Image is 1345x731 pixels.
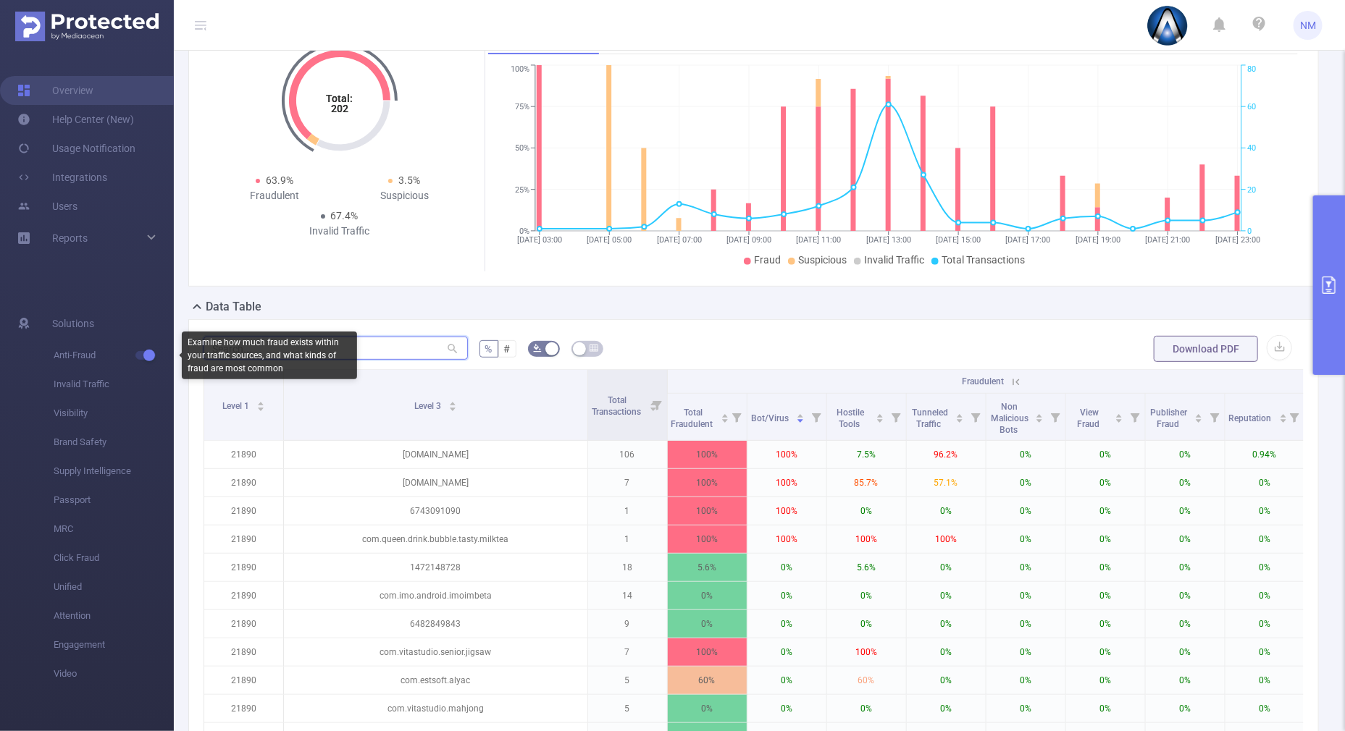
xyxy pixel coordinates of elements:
p: 0% [907,638,986,666]
span: Engagement [54,630,174,659]
p: 0% [1146,554,1225,581]
div: Fraudulent [209,188,340,203]
i: Filter menu [1045,394,1065,440]
p: 0% [1225,469,1304,497]
p: 0% [907,582,986,609]
p: 0% [827,695,906,722]
p: com.vitastudio.mahjong [284,695,587,722]
span: Unified [54,572,174,601]
p: 1 [588,525,667,553]
p: 21890 [204,469,283,497]
p: 7.5% [827,441,906,468]
span: Hostile Tools [837,407,864,429]
tspan: [DATE] 17:00 [1006,235,1051,245]
p: 0% [747,610,826,638]
span: Invalid Traffic [864,254,924,266]
p: 0% [1225,695,1304,722]
p: 0% [986,582,1065,609]
tspan: 0% [519,227,529,236]
tspan: [DATE] 23:00 [1215,235,1260,245]
span: Invalid Traffic [54,370,174,399]
p: 1472148728 [284,554,587,581]
p: com.vitastudio.senior.jigsaw [284,638,587,666]
i: icon: caret-up [876,412,884,416]
p: 0% [1146,469,1225,497]
span: Publisher Fraud [1151,407,1188,429]
p: 21890 [204,667,283,694]
p: 0% [747,638,826,666]
p: 21890 [204,695,283,722]
span: Attention [54,601,174,630]
p: [DOMAIN_NAME] [284,441,587,468]
p: 21890 [204,638,283,666]
tspan: 100% [511,65,529,75]
i: icon: caret-down [721,417,729,421]
a: Users [17,192,77,221]
i: icon: caret-down [1194,417,1202,421]
tspan: [DATE] 15:00 [936,235,981,245]
p: 100% [668,525,747,553]
i: icon: caret-up [721,412,729,416]
p: 5 [588,667,667,694]
span: NM [1300,11,1316,40]
p: 0% [1066,469,1145,497]
tspan: 20 [1247,185,1256,195]
span: Level 3 [414,401,443,411]
span: Video [54,659,174,688]
tspan: 75% [515,102,529,111]
p: 21890 [204,497,283,525]
i: icon: caret-up [955,412,963,416]
span: Total Transactions [942,254,1025,266]
p: 0% [747,582,826,609]
p: 0% [827,497,906,525]
tspan: [DATE] 05:00 [587,235,632,245]
i: icon: caret-down [256,405,264,410]
i: icon: caret-up [1194,412,1202,416]
span: Suspicious [798,254,847,266]
p: 0% [1225,582,1304,609]
span: Non Malicious Bots [991,402,1028,435]
p: [DOMAIN_NAME] [284,469,587,497]
p: 0% [1146,695,1225,722]
div: Sort [256,400,265,408]
p: 6743091090 [284,497,587,525]
tspan: [DATE] 13:00 [866,235,911,245]
p: 100% [668,497,747,525]
p: 0% [1225,497,1304,525]
div: Sort [796,412,805,421]
p: 0% [1066,695,1145,722]
tspan: [DATE] 11:00 [796,235,841,245]
p: 0% [1225,554,1304,581]
p: 14 [588,582,667,609]
p: 0% [1146,497,1225,525]
p: 0% [1146,638,1225,666]
p: 0% [986,695,1065,722]
div: Sort [1115,412,1123,421]
span: Passport [54,486,174,515]
i: Filter menu [1284,394,1304,440]
p: 0% [1146,582,1225,609]
button: Download PDF [1154,336,1258,362]
p: 0% [1146,667,1225,694]
p: 0% [827,610,906,638]
div: Sort [1194,412,1203,421]
p: 0% [1066,525,1145,553]
i: icon: caret-down [876,417,884,421]
span: Brand Safety [54,428,174,457]
i: Filter menu [806,394,826,440]
p: 0% [747,695,826,722]
i: Filter menu [1125,394,1145,440]
p: 0% [907,610,986,638]
p: 0% [986,667,1065,694]
p: 0% [668,610,747,638]
tspan: 40 [1247,144,1256,153]
p: com.queen.drink.bubble.tasty.milktea [284,525,587,553]
span: Click Fraud [54,544,174,572]
i: Filter menu [647,370,667,440]
i: icon: caret-down [796,417,804,421]
p: 21890 [204,582,283,609]
p: 100% [668,638,747,666]
span: Supply Intelligence [54,457,174,486]
tspan: 202 [331,103,348,114]
span: Total Fraudulent [671,407,716,429]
